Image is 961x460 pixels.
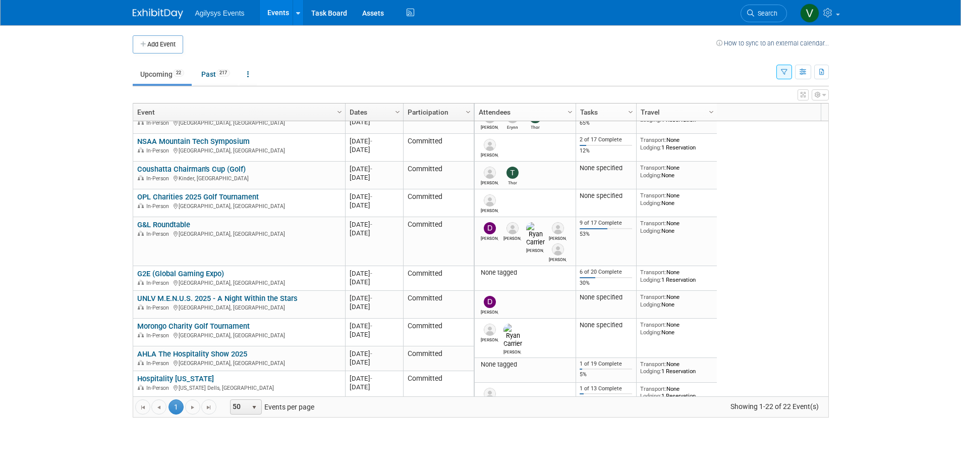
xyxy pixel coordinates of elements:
[484,388,496,400] img: Tom Macqueen
[403,371,474,399] td: Committed
[403,346,474,371] td: Committed
[146,360,172,367] span: In-Person
[370,322,372,330] span: -
[640,329,661,336] span: Lodging:
[138,304,144,310] img: In-Person Event
[194,65,238,84] a: Past217
[370,221,372,228] span: -
[137,174,341,182] div: Kinder, [GEOGRAPHIC_DATA]
[370,270,372,277] span: -
[403,134,474,162] td: Committed
[464,108,472,116] span: Column Settings
[580,220,632,227] div: 9 of 17 Complete
[195,9,245,17] span: Agilysys Events
[640,301,661,308] span: Lodging:
[350,294,399,302] div: [DATE]
[137,137,250,146] a: NSAA Mountain Tech Symposium
[350,220,399,229] div: [DATE]
[350,104,397,121] a: Dates
[552,243,564,255] img: John Cleverly
[566,108,574,116] span: Column Settings
[640,172,661,179] span: Lodging:
[403,266,474,291] td: Committed
[484,222,496,234] img: Darren Student
[754,10,777,17] span: Search
[580,269,632,276] div: 6 of 20 Complete
[640,116,661,123] span: Lodging:
[173,69,184,77] span: 22
[146,120,172,126] span: In-Person
[481,179,498,185] div: Robert Egan
[506,222,519,234] img: Marty Halaburda
[640,144,661,151] span: Lodging:
[481,207,498,213] div: Pamela McConnell
[640,361,713,375] div: None 1 Reservation
[137,303,341,312] div: [GEOGRAPHIC_DATA], [GEOGRAPHIC_DATA]
[549,234,567,241] div: Rohith Kori
[580,104,630,121] a: Tasks
[580,164,632,172] div: None specified
[580,120,632,127] div: 65%
[350,201,399,210] div: [DATE]
[151,399,166,415] a: Go to the previous page
[552,222,564,234] img: Rohith Kori
[721,399,828,414] span: Showing 1-22 of 22 Event(s)
[640,293,666,300] span: Transport:
[138,120,144,125] img: In-Person Event
[580,361,632,368] div: 1 of 19 Complete
[640,192,713,207] div: None None
[250,403,258,412] span: select
[640,220,666,227] span: Transport:
[350,269,399,278] div: [DATE]
[137,118,341,127] div: [GEOGRAPHIC_DATA], [GEOGRAPHIC_DATA]
[503,123,521,130] div: Erynn Torrenga
[481,234,498,241] div: Darren Student
[138,147,144,152] img: In-Person Event
[627,108,635,116] span: Column Settings
[350,118,399,126] div: [DATE]
[640,269,666,276] span: Transport:
[484,296,496,308] img: Darren Student
[350,145,399,154] div: [DATE]
[478,361,572,369] div: None tagged
[479,104,569,121] a: Attendees
[133,35,183,54] button: Add Event
[800,4,819,23] img: Vaitiare Munoz
[403,319,474,346] td: Committed
[350,302,399,311] div: [DATE]
[640,269,713,283] div: None 1 Reservation
[137,104,338,121] a: Event
[350,192,399,201] div: [DATE]
[350,383,399,391] div: [DATE]
[640,392,661,399] span: Lodging:
[640,227,661,234] span: Lodging:
[707,108,715,116] span: Column Settings
[640,220,713,234] div: None None
[503,179,521,185] div: Thor Hansen
[392,104,403,119] a: Column Settings
[503,324,522,348] img: Ryan Carrier
[138,231,144,236] img: In-Person Event
[137,383,341,392] div: [US_STATE] Dells, [GEOGRAPHIC_DATA]
[640,385,713,400] div: None 1 Reservation
[741,5,787,22] a: Search
[641,104,710,121] a: Travel
[640,361,666,368] span: Transport:
[484,194,496,207] img: Pamela McConnell
[205,403,213,412] span: Go to the last page
[463,104,474,119] a: Column Settings
[146,332,172,339] span: In-Person
[481,123,498,130] div: Meghan Smith
[640,368,661,375] span: Lodging:
[580,136,632,143] div: 2 of 17 Complete
[526,246,544,253] div: Ryan Carrier
[580,231,632,238] div: 53%
[370,193,372,200] span: -
[350,358,399,367] div: [DATE]
[137,146,341,155] div: [GEOGRAPHIC_DATA], [GEOGRAPHIC_DATA]
[350,173,399,182] div: [DATE]
[334,104,345,119] a: Column Settings
[640,321,713,336] div: None None
[137,294,298,303] a: UNLV M.E.N.U.S. 2025 - A Night Within the Stars
[146,304,172,311] span: In-Person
